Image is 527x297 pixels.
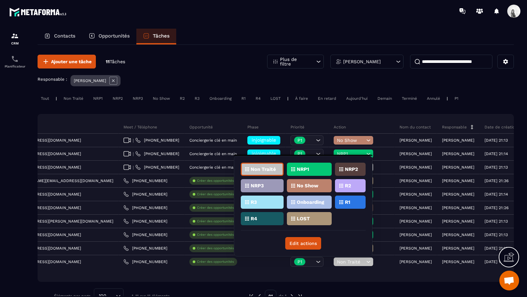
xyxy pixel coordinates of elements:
[400,151,432,156] p: [PERSON_NAME]
[442,259,474,264] p: [PERSON_NAME]
[400,124,431,130] p: Nom du contact
[337,259,365,264] span: Non Traité
[334,124,346,130] p: Action
[38,94,52,102] div: Tout
[153,33,170,39] p: Tâches
[135,165,179,170] a: [PHONE_NUMBER]
[197,246,234,251] p: Créer des opportunités
[451,94,462,102] div: P1
[247,124,259,130] p: Phase
[285,237,321,250] button: Edit actions
[38,55,96,68] button: Ajouter une tâche
[442,192,474,197] p: [PERSON_NAME]
[252,137,276,143] span: injoignable
[11,55,19,63] img: scheduler
[2,50,28,73] a: schedulerschedulerPlanificateur
[442,124,467,130] p: Responsable
[2,65,28,68] p: Planificateur
[485,232,508,237] p: [DATE] 21:13
[124,192,167,197] a: [PHONE_NUMBER]
[106,59,125,65] p: 11
[485,165,508,170] p: [DATE] 21:13
[400,138,432,143] p: [PERSON_NAME]
[124,232,167,237] a: [PHONE_NUMBER]
[135,138,179,143] a: [PHONE_NUMBER]
[345,200,350,204] p: R1
[82,29,136,44] a: Opportunités
[267,94,284,102] div: LOST
[2,27,28,50] a: formationformationCRM
[424,94,443,102] div: Annulé
[189,151,237,156] p: Conciergerie clé en main
[54,33,75,39] p: Contacts
[400,246,432,251] p: [PERSON_NAME]
[485,246,508,251] p: [DATE] 21:13
[197,259,234,264] p: Créer des opportunités
[133,151,134,156] span: |
[442,246,474,251] p: [PERSON_NAME]
[400,178,432,183] p: [PERSON_NAME]
[60,94,87,102] div: Non Traité
[287,96,289,101] p: |
[177,94,188,102] div: R2
[337,151,365,156] span: NRP1
[189,138,237,143] p: Conciergerie clé en main
[251,216,257,221] p: R4
[297,183,319,188] p: No Show
[399,94,420,102] div: Terminé
[485,259,508,264] p: [DATE] 12:19
[51,58,92,65] span: Ajouter une tâche
[206,94,235,102] div: Onboarding
[189,124,213,130] p: Opportunité
[251,167,276,172] p: Non Traité
[197,219,234,224] p: Créer des opportunités
[400,192,432,197] p: [PERSON_NAME]
[499,271,519,290] div: Ouvrir le chat
[485,192,508,197] p: [DATE] 21:14
[291,124,304,130] p: Priorité
[400,232,432,237] p: [PERSON_NAME]
[109,94,126,102] div: NRP2
[110,59,125,64] span: Tâches
[442,178,474,183] p: [PERSON_NAME]
[11,32,19,40] img: formation
[129,94,146,102] div: NRP3
[485,151,508,156] p: [DATE] 21:14
[197,205,234,210] p: Créer des opportunités
[124,246,167,251] a: [PHONE_NUMBER]
[400,205,432,210] p: [PERSON_NAME]
[56,96,57,101] p: |
[297,167,309,172] p: NRP1
[337,138,365,143] span: No Show
[124,205,167,210] a: [PHONE_NUMBER]
[136,29,176,44] a: Tâches
[345,167,358,172] p: NRP2
[135,151,179,156] a: [PHONE_NUMBER]
[485,205,509,210] p: [DATE] 21:26
[133,138,134,143] span: |
[2,41,28,45] p: CRM
[297,259,302,264] p: P1
[150,94,173,102] div: No Show
[292,94,311,102] div: À faire
[485,219,508,224] p: [DATE] 21:13
[124,219,167,224] a: [PHONE_NUMBER]
[133,165,134,170] span: |
[98,33,130,39] p: Opportunités
[124,259,167,264] a: [PHONE_NUMBER]
[74,78,106,83] p: [PERSON_NAME]
[197,178,234,183] p: Créer des opportunités
[252,151,276,156] span: injoignable
[442,219,474,224] p: [PERSON_NAME]
[189,165,237,170] p: Conciergerie clé en main
[343,59,381,64] p: [PERSON_NAME]
[9,6,69,18] img: logo
[191,94,203,102] div: R3
[442,165,474,170] p: [PERSON_NAME]
[297,138,302,143] p: P1
[297,216,310,221] p: LOST
[197,192,234,197] p: Créer des opportunités
[442,205,474,210] p: [PERSON_NAME]
[343,94,371,102] div: Aujourd'hui
[38,77,67,82] p: Responsable :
